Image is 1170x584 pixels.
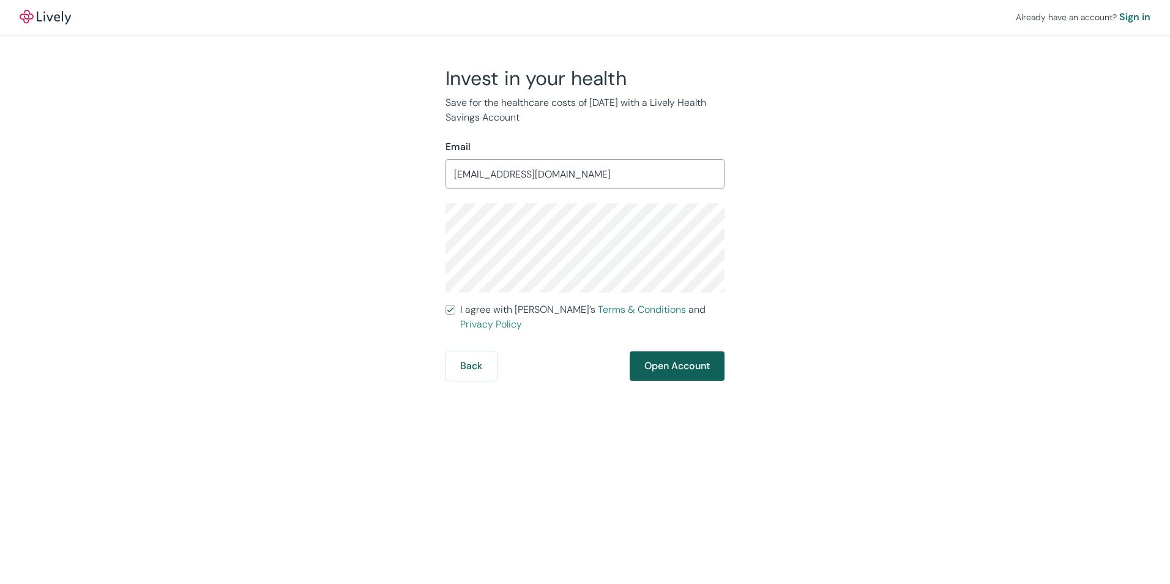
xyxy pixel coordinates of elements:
p: Save for the healthcare costs of [DATE] with a Lively Health Savings Account [445,95,725,125]
button: Open Account [630,351,725,381]
h2: Invest in your health [445,66,725,91]
div: Already have an account? [1016,10,1150,24]
a: Privacy Policy [460,318,522,331]
a: Sign in [1119,10,1150,24]
img: Lively [20,10,71,24]
button: Back [445,351,497,381]
span: I agree with [PERSON_NAME]’s and [460,302,725,332]
a: LivelyLively [20,10,71,24]
a: Terms & Conditions [598,303,686,316]
label: Email [445,140,471,154]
